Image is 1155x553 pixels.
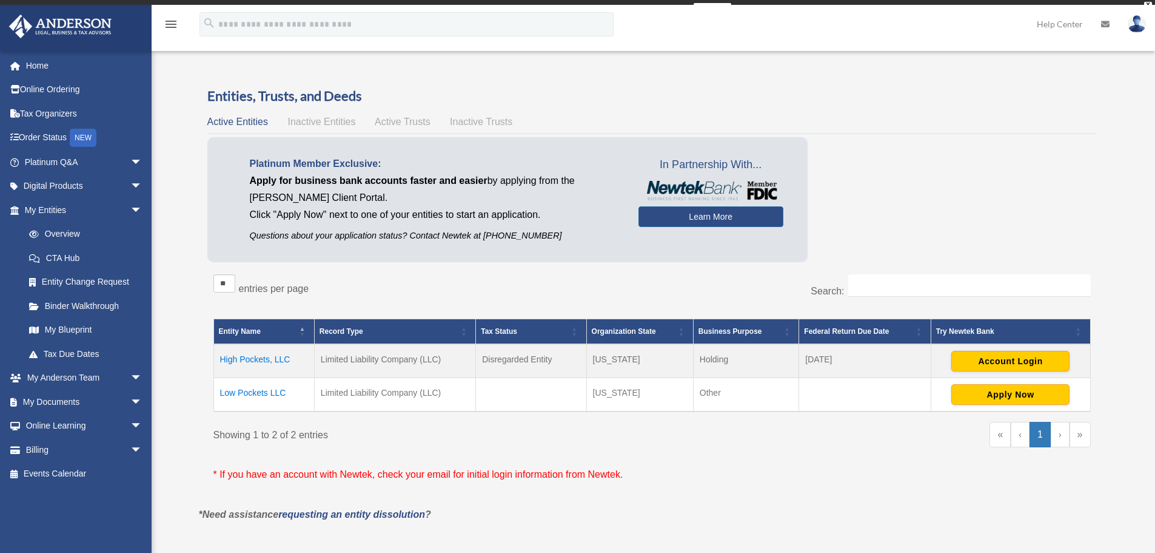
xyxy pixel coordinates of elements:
a: Online Ordering [8,78,161,102]
td: Other [693,378,799,412]
span: Organization State [592,327,656,336]
a: Last [1070,422,1091,447]
td: Disregarded Entity [476,344,586,378]
td: [DATE] [799,344,931,378]
a: Learn More [638,206,783,227]
div: Try Newtek Bank [936,324,1072,339]
span: arrow_drop_down [130,366,155,391]
td: Holding [693,344,799,378]
a: Online Learningarrow_drop_down [8,414,161,438]
a: CTA Hub [17,246,155,270]
span: Active Trusts [375,117,430,127]
span: Active Entities [207,117,268,127]
span: arrow_drop_down [130,150,155,175]
a: Billingarrow_drop_down [8,438,161,462]
th: Business Purpose: Activate to sort [693,319,799,345]
a: My Blueprint [17,318,155,342]
th: Organization State: Activate to sort [586,319,693,345]
button: Account Login [951,351,1070,371]
th: Federal Return Due Date: Activate to sort [799,319,931,345]
span: arrow_drop_down [130,198,155,223]
span: Apply for business bank accounts faster and easier [250,175,487,186]
div: Showing 1 to 2 of 2 entries [213,422,643,444]
span: arrow_drop_down [130,390,155,415]
span: In Partnership With... [638,155,783,175]
a: Events Calendar [8,462,161,486]
span: Entity Name [219,327,261,336]
a: Tax Due Dates [17,342,155,366]
a: 1 [1029,422,1051,447]
td: Low Pockets LLC [213,378,314,412]
span: Federal Return Due Date [804,327,889,336]
a: Platinum Q&Aarrow_drop_down [8,150,161,174]
td: Limited Liability Company (LLC) [314,378,475,412]
td: [US_STATE] [586,378,693,412]
p: by applying from the [PERSON_NAME] Client Portal. [250,172,620,206]
span: arrow_drop_down [130,174,155,199]
span: arrow_drop_down [130,438,155,463]
p: Questions about your application status? Contact Newtek at [PHONE_NUMBER] [250,228,620,243]
p: Platinum Member Exclusive: [250,155,620,172]
div: close [1144,2,1152,9]
span: Business Purpose [698,327,762,336]
th: Record Type: Activate to sort [314,319,475,345]
a: My Documentsarrow_drop_down [8,390,161,414]
a: requesting an entity dissolution [278,509,425,520]
button: Apply Now [951,384,1070,405]
td: Limited Liability Company (LLC) [314,344,475,378]
label: entries per page [239,283,309,294]
img: Anderson Advisors Platinum Portal [5,15,115,38]
p: * If you have an account with Newtek, check your email for initial login information from Newtek. [213,466,1091,483]
span: Record Type [320,327,363,336]
span: arrow_drop_down [130,414,155,439]
a: Next [1051,422,1070,447]
a: Account Login [951,356,1070,365]
label: Search: [811,286,844,296]
img: User Pic [1128,15,1146,33]
a: Previous [1011,422,1029,447]
em: *Need assistance ? [199,509,431,520]
th: Try Newtek Bank : Activate to sort [931,319,1090,345]
div: Get a chance to win 6 months of Platinum for free just by filling out this [424,3,689,18]
span: Inactive Trusts [450,117,512,127]
a: Binder Walkthrough [17,294,155,318]
p: Click "Apply Now" next to one of your entities to start an application. [250,206,620,223]
a: Home [8,53,161,78]
th: Entity Name: Activate to invert sorting [213,319,314,345]
a: menu [164,21,178,32]
a: First [989,422,1011,447]
span: Inactive Entities [287,117,355,127]
a: Tax Organizers [8,101,161,126]
div: NEW [70,129,96,147]
a: survey [694,3,731,18]
td: High Pockets, LLC [213,344,314,378]
td: [US_STATE] [586,344,693,378]
a: My Anderson Teamarrow_drop_down [8,366,161,390]
i: search [203,16,216,30]
span: Tax Status [481,327,517,336]
a: Overview [17,222,149,246]
a: Order StatusNEW [8,126,161,151]
img: NewtekBankLogoSM.png [644,181,777,200]
i: menu [164,17,178,32]
a: Entity Change Request [17,270,155,294]
th: Tax Status: Activate to sort [476,319,586,345]
a: Digital Productsarrow_drop_down [8,174,161,198]
h3: Entities, Trusts, and Deeds [207,87,1097,106]
a: My Entitiesarrow_drop_down [8,198,155,222]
